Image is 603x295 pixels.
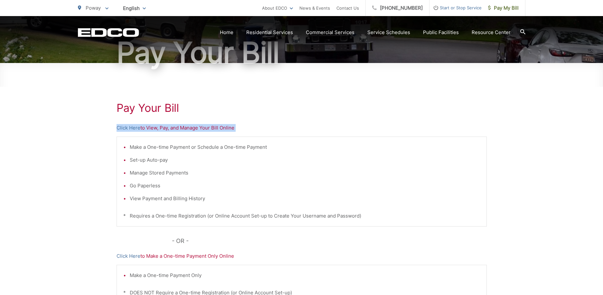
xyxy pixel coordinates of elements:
[130,156,480,164] li: Set-up Auto-pay
[488,4,519,12] span: Pay My Bill
[172,236,487,246] p: - OR -
[130,272,480,279] li: Make a One-time Payment Only
[336,4,359,12] a: Contact Us
[130,143,480,151] li: Make a One-time Payment or Schedule a One-time Payment
[130,182,480,190] li: Go Paperless
[262,4,293,12] a: About EDCO
[246,29,293,36] a: Residential Services
[117,102,487,114] h1: Pay Your Bill
[117,124,487,132] p: to View, Pay, and Manage Your Bill Online
[220,29,233,36] a: Home
[117,252,487,260] p: to Make a One-time Payment Only Online
[118,3,151,14] span: English
[306,29,354,36] a: Commercial Services
[78,37,525,69] h1: Pay Your Bill
[423,29,459,36] a: Public Facilities
[123,212,480,220] p: * Requires a One-time Registration (or Online Account Set-up to Create Your Username and Password)
[78,28,139,37] a: EDCD logo. Return to the homepage.
[86,5,101,11] span: Poway
[130,195,480,202] li: View Payment and Billing History
[117,252,140,260] a: Click Here
[367,29,410,36] a: Service Schedules
[299,4,330,12] a: News & Events
[117,124,140,132] a: Click Here
[472,29,511,36] a: Resource Center
[130,169,480,177] li: Manage Stored Payments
